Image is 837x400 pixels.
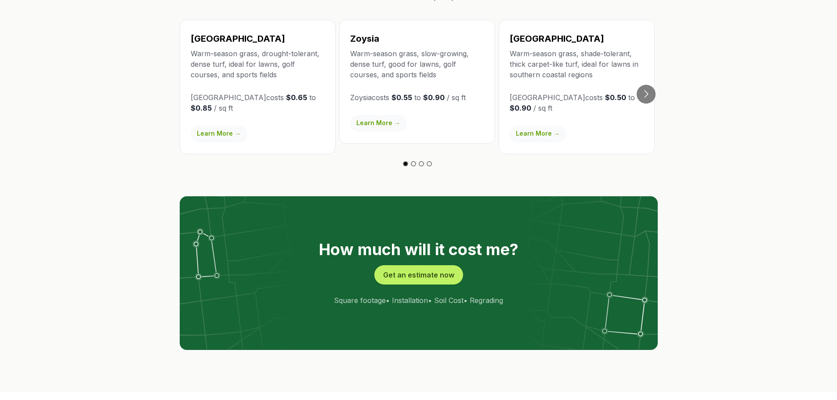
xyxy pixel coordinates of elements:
[350,48,484,80] p: Warm-season grass, slow-growing, dense turf, good for lawns, golf courses, and sports fields
[403,161,408,166] button: Go to slide 1
[286,93,307,102] strong: $0.65
[180,196,658,349] img: lot lines graphic
[191,32,325,45] h3: [GEOGRAPHIC_DATA]
[350,115,406,131] a: Learn More →
[374,265,463,285] button: Get an estimate now
[391,93,412,102] strong: $0.55
[510,48,644,80] p: Warm-season grass, shade-tolerant, thick carpet-like turf, ideal for lawns in southern coastal re...
[191,92,325,113] p: [GEOGRAPHIC_DATA] costs to / sq ft
[510,32,644,45] h3: [GEOGRAPHIC_DATA]
[191,48,325,80] p: Warm-season grass, drought-tolerant, dense turf, ideal for lawns, golf courses, and sports fields
[350,32,484,45] h3: Zoysia
[419,161,424,166] button: Go to slide 3
[411,161,416,166] button: Go to slide 2
[510,92,644,113] p: [GEOGRAPHIC_DATA] costs to / sq ft
[423,93,445,102] strong: $0.90
[191,126,247,141] a: Learn More →
[191,104,212,112] strong: $0.85
[350,92,484,103] p: Zoysia costs to / sq ft
[637,85,656,104] button: Go to next slide
[510,104,531,112] strong: $0.90
[427,161,432,166] button: Go to slide 4
[510,126,566,141] a: Learn More →
[605,93,626,102] strong: $0.50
